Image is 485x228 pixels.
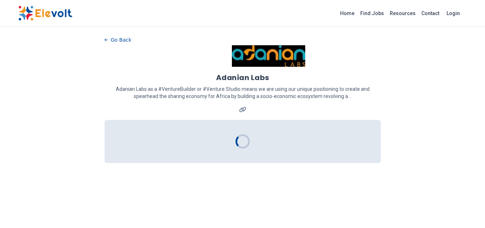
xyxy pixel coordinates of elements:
img: Elevolt [18,6,72,21]
div: Loading... [235,134,250,149]
button: Go Back [105,34,132,45]
a: Resources [387,8,418,19]
h1: Adanian Labs [216,73,269,83]
a: Home [337,8,357,19]
p: Adanian Labs as a #VentureBuilder or #Venture Studio means we are using our unique positioning to... [105,85,381,100]
a: Login [442,6,464,20]
a: Find Jobs [357,8,387,19]
img: Adanian Labs [232,45,305,67]
a: Contact [418,8,442,19]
